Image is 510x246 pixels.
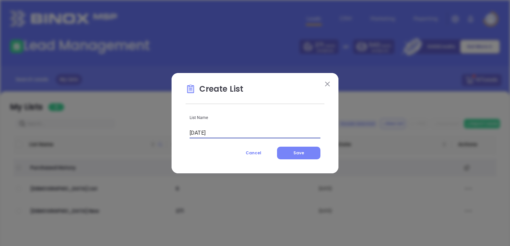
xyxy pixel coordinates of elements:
[186,83,324,98] p: Create List
[325,82,330,86] img: close modal
[277,147,320,159] button: Save
[190,114,320,121] p: List Name
[233,147,274,159] button: Cancel
[293,150,304,156] span: Save
[246,150,261,156] span: Cancel
[190,128,320,138] input: Add name list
